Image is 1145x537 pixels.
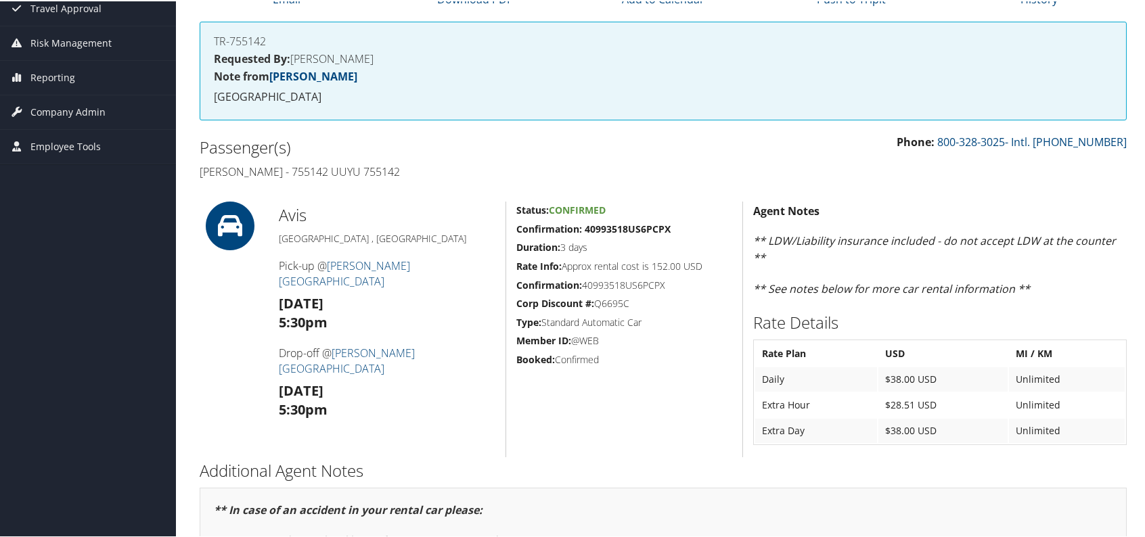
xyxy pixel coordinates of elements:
[897,133,935,148] strong: Phone:
[279,231,495,244] h5: [GEOGRAPHIC_DATA] , [GEOGRAPHIC_DATA]
[30,60,75,93] span: Reporting
[516,314,732,328] h5: Standard Automatic Car
[516,239,732,253] h5: 3 days
[753,202,820,217] strong: Agent Notes
[200,458,1127,481] h2: Additional Agent Notes
[755,392,878,416] td: Extra Hour
[516,296,732,309] h5: Q6695C
[516,258,562,271] strong: Rate Info:
[516,221,671,234] strong: Confirmation: 40993518US6PCPX
[516,277,732,291] h5: 40993518US6PCPX
[516,296,594,308] strong: Corp Discount #:
[30,94,106,128] span: Company Admin
[516,277,582,290] strong: Confirmation:
[269,68,357,83] a: [PERSON_NAME]
[214,52,1113,63] h4: [PERSON_NAME]
[516,239,560,252] strong: Duration:
[279,380,323,398] strong: [DATE]
[755,417,878,442] td: Extra Day
[279,202,495,225] h2: Avis
[30,25,112,59] span: Risk Management
[1009,392,1125,416] td: Unlimited
[214,34,1113,45] h4: TR-755142
[753,232,1116,264] em: ** LDW/Liability insurance included - do not accept LDW at the counter **
[878,366,1008,390] td: $38.00 USD
[516,314,541,327] strong: Type:
[214,68,357,83] strong: Note from
[755,340,878,365] th: Rate Plan
[200,163,653,178] h4: [PERSON_NAME] - 755142 UUYU 755142
[516,333,732,346] h5: @WEB
[214,501,482,516] strong: ** In case of an accident in your rental car please:
[279,293,323,311] strong: [DATE]
[214,87,1113,105] p: [GEOGRAPHIC_DATA]
[30,129,101,162] span: Employee Tools
[753,310,1127,333] h2: Rate Details
[516,333,571,346] strong: Member ID:
[279,399,328,417] strong: 5:30pm
[1009,366,1125,390] td: Unlimited
[516,352,555,365] strong: Booked:
[279,257,410,287] a: [PERSON_NAME] [GEOGRAPHIC_DATA]
[516,202,549,215] strong: Status:
[1009,340,1125,365] th: MI / KM
[516,352,732,365] h5: Confirmed
[753,280,1030,295] em: ** See notes below for more car rental information **
[279,312,328,330] strong: 5:30pm
[214,50,290,65] strong: Requested By:
[937,133,1127,148] a: 800-328-3025- Intl. [PHONE_NUMBER]
[878,340,1008,365] th: USD
[878,417,1008,442] td: $38.00 USD
[279,257,495,287] h4: Pick-up @
[549,202,606,215] span: Confirmed
[1009,417,1125,442] td: Unlimited
[878,392,1008,416] td: $28.51 USD
[279,344,495,375] h4: Drop-off @
[516,258,732,272] h5: Approx rental cost is 152.00 USD
[755,366,878,390] td: Daily
[279,344,415,374] a: [PERSON_NAME] [GEOGRAPHIC_DATA]
[200,135,653,158] h2: Passenger(s)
